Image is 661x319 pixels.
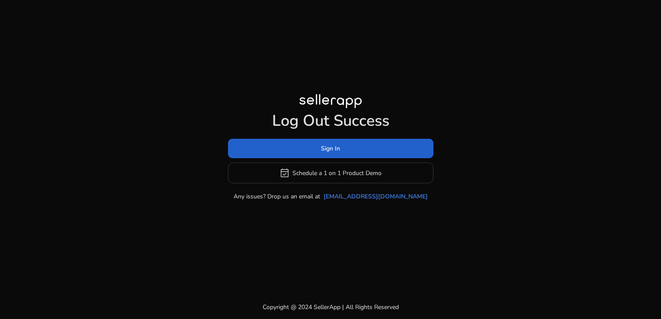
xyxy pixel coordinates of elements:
span: event_available [279,168,290,178]
p: Any issues? Drop us an email at [234,192,320,201]
a: [EMAIL_ADDRESS][DOMAIN_NAME] [324,192,428,201]
h1: Log Out Success [228,112,433,130]
button: event_availableSchedule a 1 on 1 Product Demo [228,163,433,183]
button: Sign In [228,139,433,158]
span: Sign In [321,144,340,153]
